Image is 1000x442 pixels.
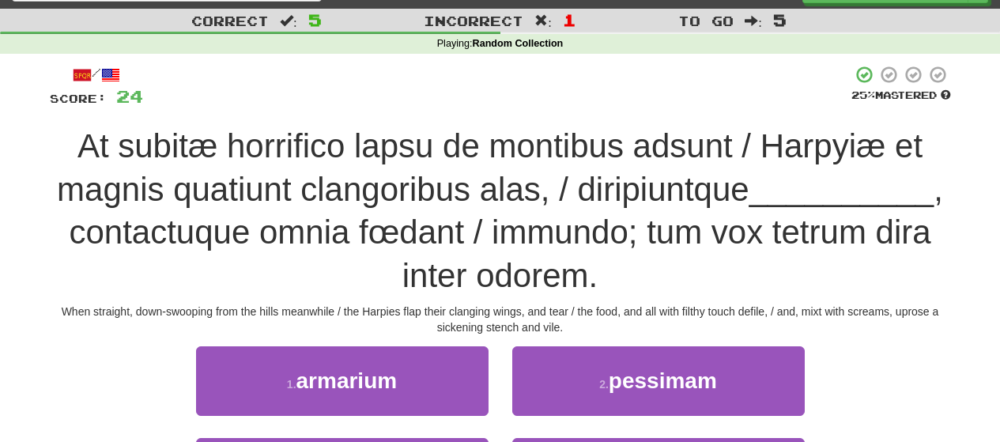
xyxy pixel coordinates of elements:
[280,14,297,28] span: :
[749,171,934,208] span: __________
[609,368,717,393] span: pessimam
[745,14,762,28] span: :
[57,127,923,208] span: At subitæ horrifico lapsu de montibus adsunt / Harpyiæ et magnis quatiunt clangoribus alas, / dir...
[473,38,564,49] strong: Random Collection
[69,171,942,294] span: , contactuque omnia fœdant / immundo; tum vox tetrum dira inter odorem.
[512,346,805,415] button: 2.pessimam
[296,368,398,393] span: armarium
[678,13,734,28] span: To go
[534,14,552,28] span: :
[50,92,107,105] span: Score:
[50,304,951,335] div: When straight, down-swooping from the hills meanwhile / the Harpies flap their clanging wings, an...
[424,13,523,28] span: Incorrect
[308,10,322,29] span: 5
[196,346,489,415] button: 1.armarium
[287,378,296,391] small: 1 .
[599,378,609,391] small: 2 .
[851,89,875,101] span: 25 %
[116,86,143,106] span: 24
[563,10,576,29] span: 1
[773,10,787,29] span: 5
[851,89,951,103] div: Mastered
[50,65,143,85] div: /
[191,13,269,28] span: Correct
